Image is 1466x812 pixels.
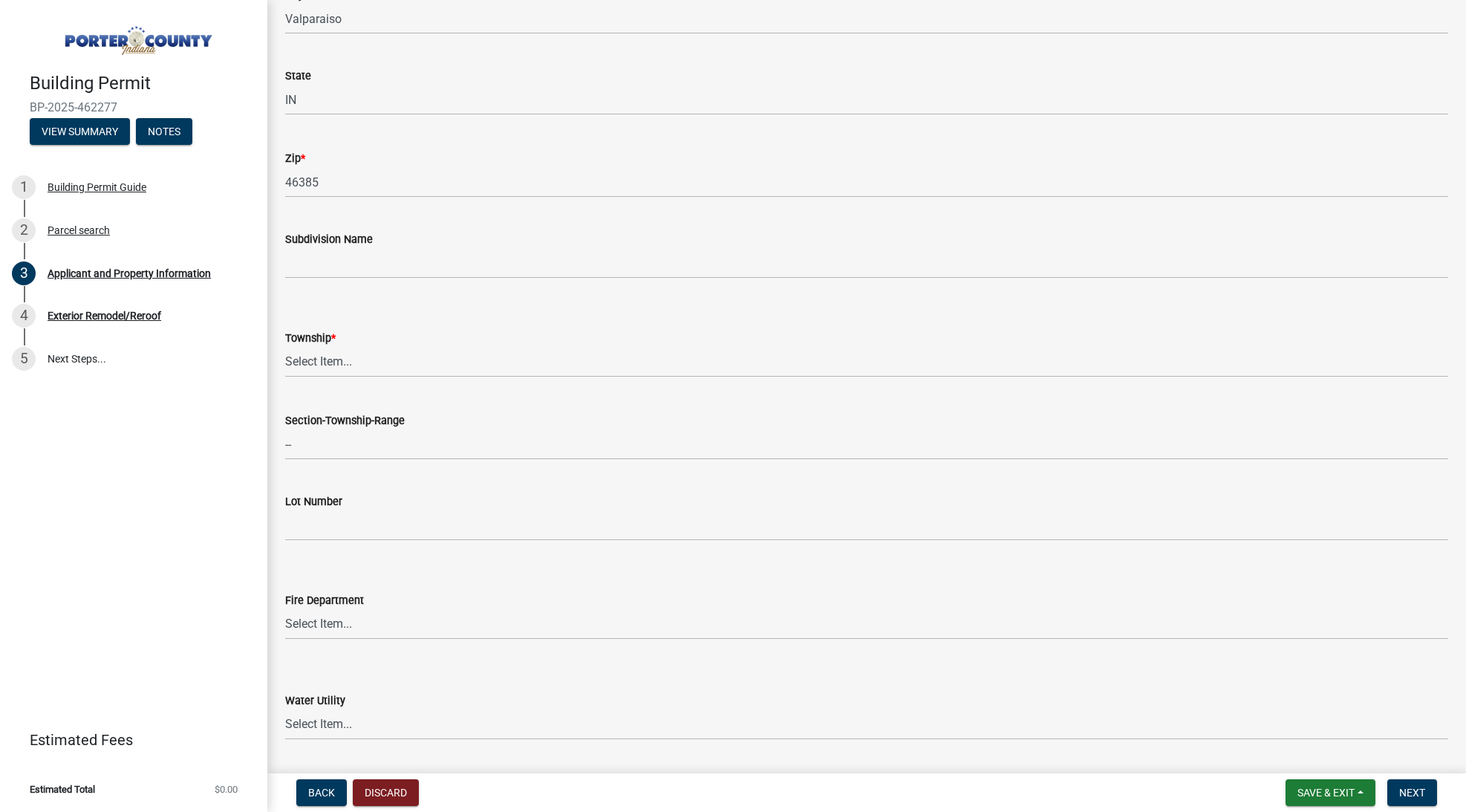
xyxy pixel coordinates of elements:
label: Lot Number [285,497,342,507]
wm-modal-confirm: Summary [30,126,130,138]
button: View Summary [30,118,130,145]
label: Subdivision Name [285,235,373,245]
h4: Building Permit [30,73,255,94]
button: Discard [353,779,419,806]
span: Back [308,787,335,799]
label: Township [285,334,336,344]
div: 5 [12,347,36,371]
label: Water Utility [285,696,345,707]
label: Fire Department [285,596,364,606]
label: Section-Township-Range [285,416,405,426]
button: Next [1387,779,1437,806]
wm-modal-confirm: Notes [136,126,192,138]
div: Exterior Remodel/Reroof [48,311,161,321]
label: Zip [285,154,305,164]
div: 2 [12,218,36,242]
span: $0.00 [215,785,238,794]
span: Estimated Total [30,785,95,794]
button: Notes [136,118,192,145]
div: Applicant and Property Information [48,268,211,279]
span: Next [1399,787,1425,799]
label: State [285,71,311,82]
div: 4 [12,304,36,328]
div: Parcel search [48,225,110,236]
div: 3 [12,262,36,285]
button: Save & Exit [1286,779,1375,806]
img: Porter County, Indiana [30,16,244,57]
span: BP-2025-462277 [30,100,238,114]
a: Estimated Fees [12,725,244,755]
button: Back [296,779,347,806]
span: Save & Exit [1297,787,1355,799]
div: 1 [12,175,36,199]
div: Building Permit Guide [48,182,146,192]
